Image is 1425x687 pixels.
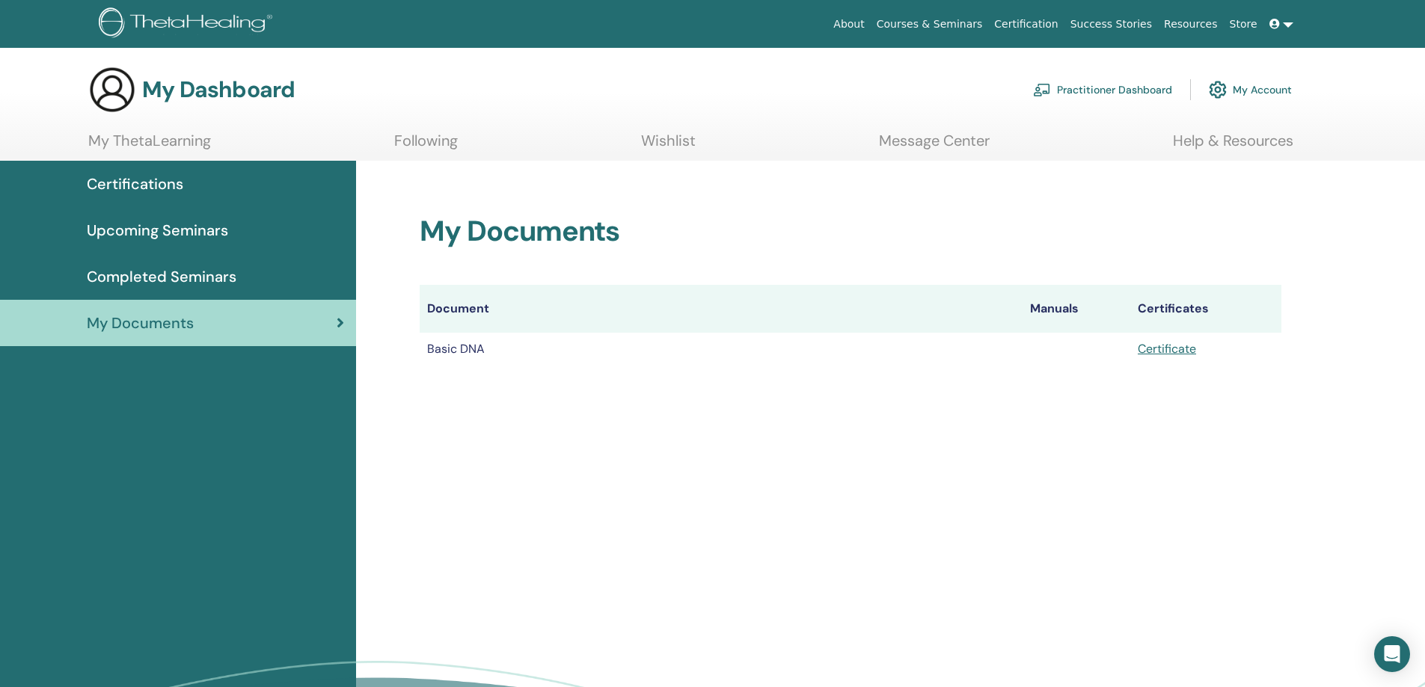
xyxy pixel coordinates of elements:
[1130,285,1281,333] th: Certificates
[420,333,1023,366] td: Basic DNA
[1209,73,1292,106] a: My Account
[1158,10,1224,38] a: Resources
[879,132,990,161] a: Message Center
[1033,83,1051,96] img: chalkboard-teacher.svg
[420,285,1023,333] th: Document
[1033,73,1172,106] a: Practitioner Dashboard
[87,219,228,241] span: Upcoming Seminars
[1064,10,1158,38] a: Success Stories
[641,132,696,161] a: Wishlist
[394,132,458,161] a: Following
[87,265,236,288] span: Completed Seminars
[1209,77,1227,102] img: cog.svg
[142,76,295,103] h3: My Dashboard
[87,312,194,334] span: My Documents
[1374,636,1410,672] div: Open Intercom Messenger
[988,10,1064,38] a: Certification
[88,132,211,161] a: My ThetaLearning
[420,215,1281,249] h2: My Documents
[88,66,136,114] img: generic-user-icon.jpg
[871,10,989,38] a: Courses & Seminars
[1224,10,1263,38] a: Store
[827,10,870,38] a: About
[99,7,278,41] img: logo.png
[1173,132,1293,161] a: Help & Resources
[1138,341,1196,357] a: Certificate
[87,173,183,195] span: Certifications
[1023,285,1130,333] th: Manuals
